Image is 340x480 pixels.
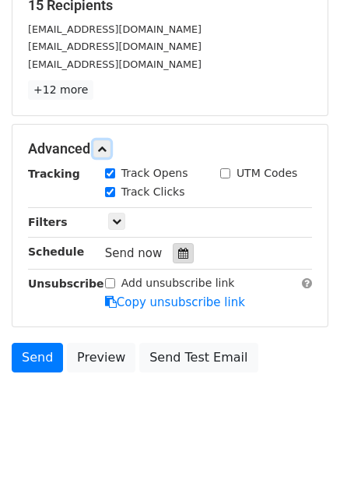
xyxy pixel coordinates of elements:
iframe: Chat Widget [262,405,340,480]
strong: Schedule [28,245,84,258]
small: [EMAIL_ADDRESS][DOMAIN_NAME] [28,23,202,35]
a: Send Test Email [139,343,258,372]
h5: Advanced [28,140,312,157]
label: Add unsubscribe link [121,275,235,291]
label: UTM Codes [237,165,297,182]
label: Track Opens [121,165,188,182]
label: Track Clicks [121,184,185,200]
strong: Tracking [28,168,80,180]
a: Preview [67,343,135,372]
a: +12 more [28,80,93,100]
small: [EMAIL_ADDRESS][DOMAIN_NAME] [28,41,202,52]
small: [EMAIL_ADDRESS][DOMAIN_NAME] [28,58,202,70]
strong: Unsubscribe [28,277,104,290]
strong: Filters [28,216,68,228]
a: Send [12,343,63,372]
a: Copy unsubscribe link [105,295,245,309]
span: Send now [105,246,163,260]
